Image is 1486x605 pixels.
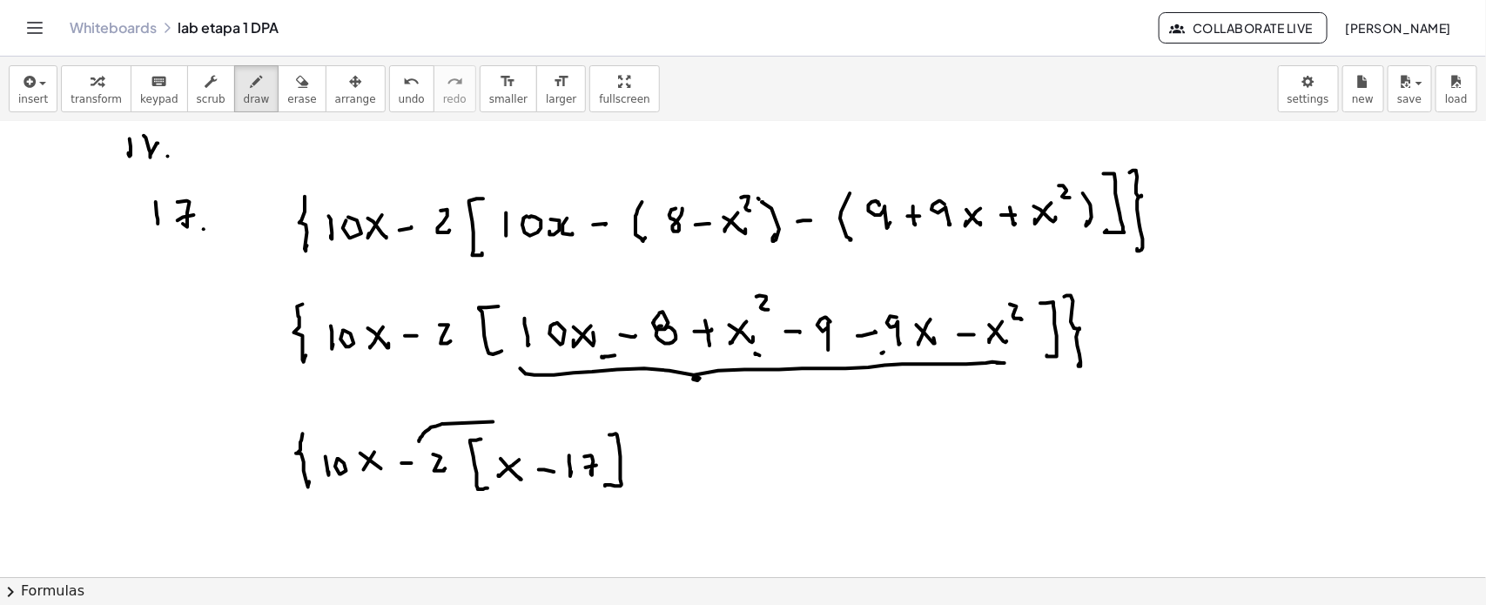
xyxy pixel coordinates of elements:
span: save [1397,93,1422,105]
i: format_size [553,71,569,92]
button: format_sizelarger [536,65,586,112]
button: scrub [187,65,235,112]
i: format_size [500,71,516,92]
span: fullscreen [599,93,649,105]
i: undo [403,71,420,92]
span: scrub [197,93,225,105]
button: Collaborate Live [1159,12,1328,44]
i: keyboard [151,71,167,92]
span: erase [287,93,316,105]
span: insert [18,93,48,105]
span: redo [443,93,467,105]
button: [PERSON_NAME] [1331,12,1465,44]
button: load [1436,65,1477,112]
button: Toggle navigation [21,14,49,42]
span: load [1445,93,1468,105]
span: keypad [140,93,178,105]
button: fullscreen [589,65,659,112]
button: draw [234,65,279,112]
button: save [1388,65,1432,112]
span: larger [546,93,576,105]
span: smaller [489,93,528,105]
button: new [1342,65,1384,112]
button: redoredo [434,65,476,112]
button: arrange [326,65,386,112]
button: format_sizesmaller [480,65,537,112]
span: draw [244,93,270,105]
span: undo [399,93,425,105]
i: redo [447,71,463,92]
button: undoundo [389,65,434,112]
button: transform [61,65,131,112]
button: insert [9,65,57,112]
span: new [1352,93,1374,105]
button: erase [278,65,326,112]
span: settings [1288,93,1329,105]
button: settings [1278,65,1339,112]
a: Whiteboards [70,19,157,37]
span: arrange [335,93,376,105]
span: [PERSON_NAME] [1345,20,1451,36]
span: transform [71,93,122,105]
button: keyboardkeypad [131,65,188,112]
span: Collaborate Live [1173,20,1313,36]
